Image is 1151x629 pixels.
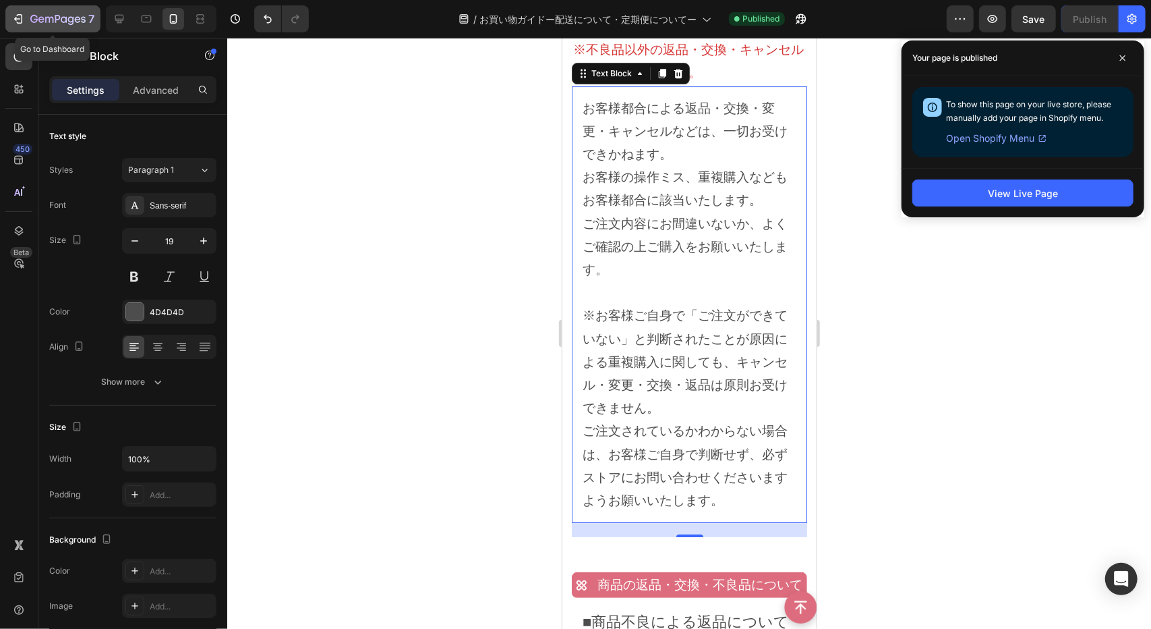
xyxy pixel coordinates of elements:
[49,338,87,356] div: Align
[150,566,213,578] div: Add...
[49,370,216,394] button: Show more
[49,231,85,250] div: Size
[150,489,213,501] div: Add...
[49,130,86,142] div: Text style
[473,12,477,26] span: /
[254,5,309,32] div: Undo/Redo
[5,5,100,32] button: 7
[1023,13,1045,25] span: Save
[133,83,179,97] p: Advanced
[562,38,817,629] iframe: Design area
[1061,5,1118,32] button: Publish
[1073,12,1106,26] div: Publish
[1105,563,1138,595] div: Open Intercom Messenger
[742,13,779,25] span: Published
[102,375,165,389] div: Show more
[912,180,1133,207] button: View Live Page
[123,447,216,471] input: Auto
[988,186,1058,200] div: View Live Page
[1011,5,1056,32] button: Save
[150,306,213,319] div: 4D4D4D
[128,164,174,176] span: Paragraph 1
[49,164,73,176] div: Styles
[912,51,997,65] p: Your page is published
[946,130,1034,146] span: Open Shopify Menu
[10,247,32,258] div: Beta
[49,453,71,465] div: Width
[49,418,85,437] div: Size
[49,565,70,577] div: Color
[150,200,213,212] div: Sans-serif
[479,12,697,26] span: お買い物ガイドー配送について・定期便についてー
[49,600,73,612] div: Image
[150,601,213,613] div: Add...
[67,83,105,97] p: Settings
[88,11,94,27] p: 7
[49,531,115,549] div: Background
[65,48,180,64] p: Text Block
[49,489,80,501] div: Padding
[946,99,1111,123] span: To show this page on your live store, please manually add your page in Shopify menu.
[49,306,70,318] div: Color
[122,158,216,182] button: Paragraph 1
[13,144,32,155] div: 450
[49,199,66,211] div: Font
